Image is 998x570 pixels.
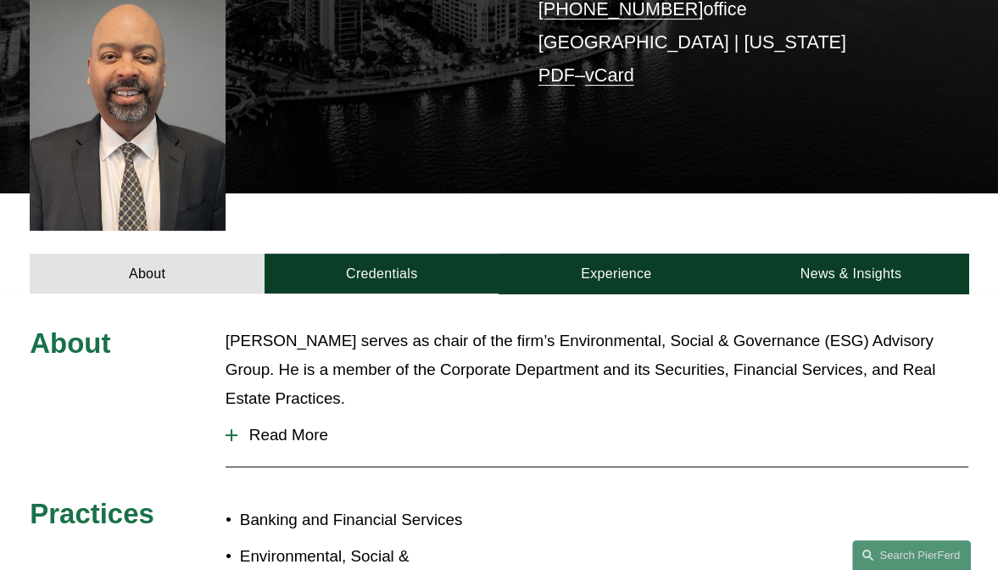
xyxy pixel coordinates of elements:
span: Practices [30,498,154,529]
span: About [30,327,110,359]
p: [PERSON_NAME] serves as chair of the firm’s Environmental, Social & Governance (ESG) Advisory Gro... [226,327,968,413]
a: Search this site [852,540,971,570]
p: Banking and Financial Services [240,506,499,534]
a: vCard [585,64,634,86]
a: Experience [499,254,733,294]
button: Read More [226,413,968,457]
a: About [30,254,265,294]
span: Read More [237,426,968,444]
a: News & Insights [733,254,968,294]
a: PDF [538,64,575,86]
a: Credentials [265,254,499,294]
